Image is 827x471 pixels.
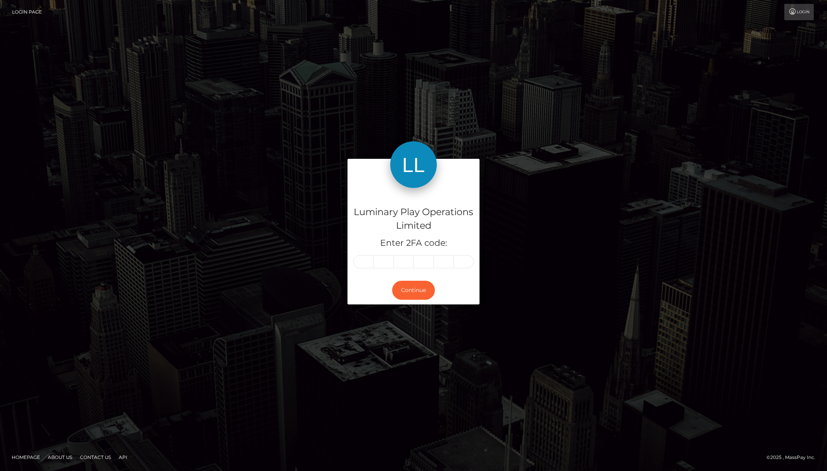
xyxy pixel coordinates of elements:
[392,281,435,300] button: Continue
[9,451,43,463] a: Homepage
[353,237,474,249] h5: Enter 2FA code:
[116,451,130,463] a: API
[353,205,474,233] h4: Luminary Play Operations Limited
[766,453,821,462] div: © 2025 , MassPay Inc.
[784,4,814,20] a: Login
[390,141,437,188] img: Luminary Play Operations Limited
[45,451,75,463] a: About Us
[12,4,42,20] a: Login Page
[77,451,114,463] a: Contact Us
